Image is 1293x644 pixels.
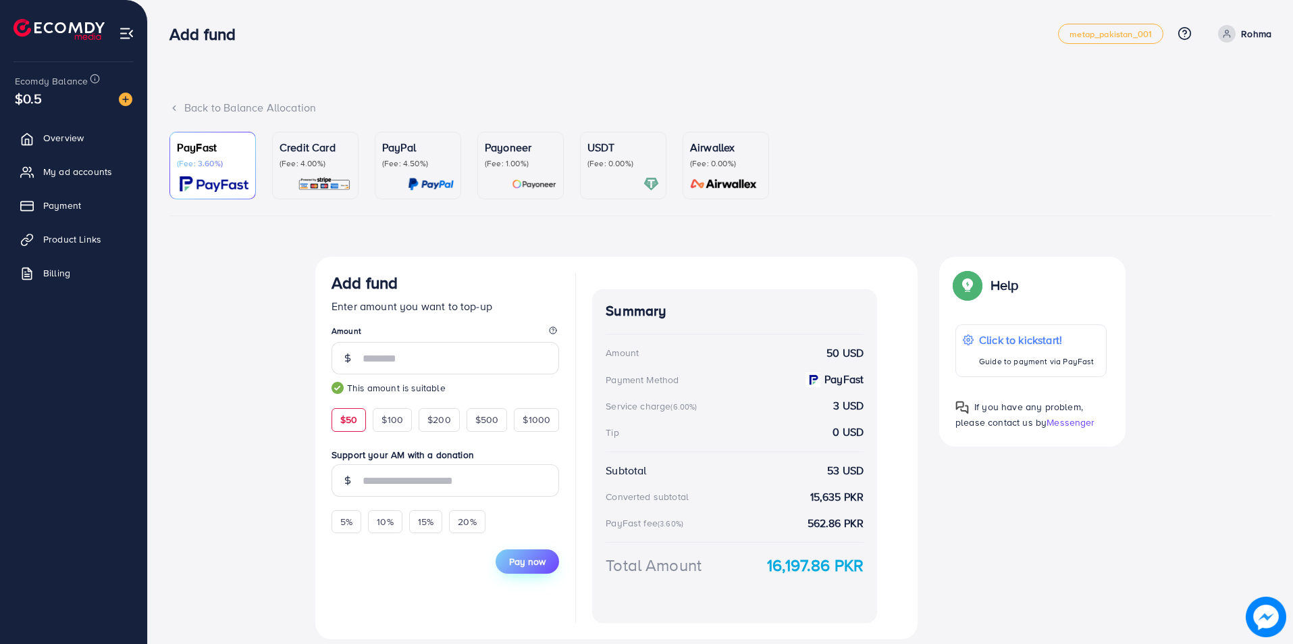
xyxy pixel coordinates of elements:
img: card [686,176,762,192]
span: Overview [43,131,84,145]
span: 5% [340,515,352,528]
span: $100 [381,413,403,426]
a: Overview [10,124,137,151]
a: Product Links [10,226,137,253]
p: Click to kickstart! [979,332,1094,348]
p: (Fee: 4.50%) [382,158,454,169]
img: logo [14,19,105,40]
div: Amount [606,346,639,360]
img: card [180,176,248,192]
span: 15% [418,515,433,528]
small: (6.00%) [670,401,697,412]
div: Converted subtotal [606,490,689,503]
p: USDT [587,139,659,155]
img: card [643,176,659,192]
p: (Fee: 3.60%) [177,158,248,169]
p: (Fee: 0.00%) [690,158,762,169]
img: image [1246,597,1286,637]
div: Total Amount [606,553,702,577]
strong: 15,635 PKR [810,489,864,505]
p: Airwallex [690,139,762,155]
p: Enter amount you want to top-up [332,298,559,314]
div: Service charge [606,399,701,413]
span: 20% [458,515,476,528]
p: Credit Card [280,139,351,155]
strong: 562.86 PKR [808,516,864,531]
p: (Fee: 4.00%) [280,158,351,169]
span: $200 [427,413,451,426]
div: Back to Balance Allocation [169,100,1271,116]
div: Tip [606,426,618,439]
a: My ad accounts [10,158,137,185]
span: Ecomdy Balance [15,74,88,88]
strong: 53 USD [827,463,864,478]
p: Rohma [1241,26,1271,42]
img: payment [806,372,820,387]
img: image [119,93,132,106]
button: Pay now [496,549,559,574]
span: $0.5 [15,89,43,108]
h3: Add fund [169,24,246,44]
legend: Amount [332,325,559,342]
strong: 16,197.86 PKR [767,553,864,577]
span: My ad accounts [43,165,112,178]
span: If you have any problem, please contact us by [955,400,1083,429]
a: Billing [10,259,137,287]
img: Popup guide [955,273,980,297]
img: Popup guide [955,401,969,414]
h3: Add fund [332,273,398,293]
small: This amount is suitable [332,381,559,395]
p: (Fee: 1.00%) [485,158,556,169]
p: (Fee: 0.00%) [587,158,659,169]
p: PayPal [382,139,454,155]
span: Product Links [43,232,101,246]
img: guide [332,382,344,394]
a: Rohma [1213,25,1271,43]
div: Subtotal [606,463,646,478]
div: PayFast fee [606,516,687,530]
span: Pay now [509,555,546,568]
img: card [408,176,454,192]
span: Messenger [1047,416,1094,429]
span: Billing [43,266,70,280]
a: Payment [10,192,137,219]
p: Help [991,277,1019,293]
label: Support your AM with a donation [332,448,559,462]
strong: 3 USD [833,398,864,414]
a: metap_pakistan_001 [1058,24,1163,44]
span: $50 [340,413,357,426]
p: Guide to payment via PayFast [979,353,1094,370]
h4: Summary [606,303,864,320]
span: $1000 [523,413,550,426]
p: Payoneer [485,139,556,155]
strong: PayFast [824,372,864,387]
span: metap_pakistan_001 [1070,30,1152,39]
strong: 50 USD [826,345,864,361]
span: Payment [43,199,81,212]
img: card [298,176,351,192]
div: Payment Method [606,373,679,387]
p: PayFast [177,139,248,155]
strong: 0 USD [833,424,864,440]
img: card [512,176,556,192]
span: $500 [475,413,499,426]
span: 10% [377,515,393,528]
small: (3.60%) [658,518,683,529]
img: menu [119,26,134,41]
